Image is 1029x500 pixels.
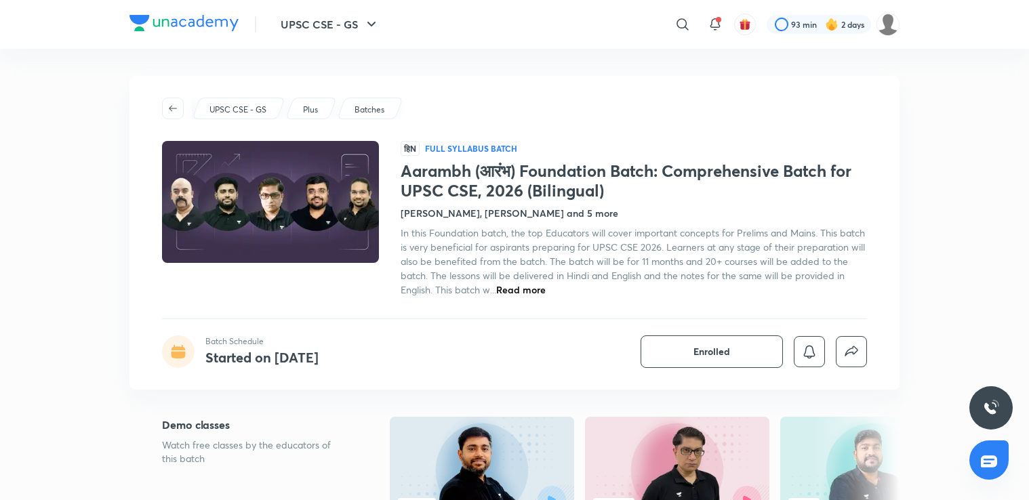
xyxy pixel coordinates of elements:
h1: Aarambh (आरंभ) Foundation Batch: Comprehensive Batch for UPSC CSE, 2026 (Bilingual) [401,161,867,201]
p: Batches [355,104,384,116]
img: avatar [739,18,751,30]
button: UPSC CSE - GS [273,11,388,38]
img: Muskan goyal [876,13,900,36]
p: Batch Schedule [205,335,319,348]
span: Read more [496,283,546,296]
img: Company Logo [129,15,239,31]
a: Company Logo [129,15,239,35]
a: UPSC CSE - GS [207,104,269,116]
span: In this Foundation batch, the top Educators will cover important concepts for Prelims and Mains. ... [401,226,865,296]
img: Thumbnail [160,140,381,264]
span: हिN [401,141,420,156]
h5: Demo classes [162,417,346,433]
button: Enrolled [641,335,783,368]
h4: Started on [DATE] [205,348,319,367]
a: Batches [352,104,387,116]
span: Enrolled [693,345,730,358]
p: UPSC CSE - GS [209,104,266,116]
a: Plus [301,104,321,116]
h4: [PERSON_NAME], [PERSON_NAME] and 5 more [401,206,618,220]
p: Full Syllabus Batch [425,143,517,154]
p: Plus [303,104,318,116]
p: Watch free classes by the educators of this batch [162,438,346,465]
img: streak [825,18,839,31]
button: avatar [734,14,756,35]
img: ttu [983,400,999,416]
